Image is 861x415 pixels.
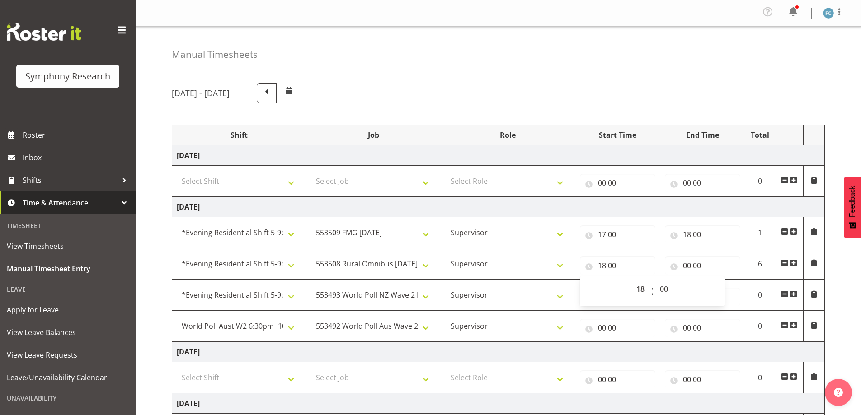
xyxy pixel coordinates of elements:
div: End Time [665,130,740,140]
span: Leave/Unavailability Calendar [7,371,129,384]
input: Click to select... [665,370,740,388]
input: Click to select... [580,256,655,275]
a: Apply for Leave [2,298,133,321]
td: 6 [745,248,775,280]
a: Manual Timesheet Entry [2,257,133,280]
span: Inbox [23,151,131,164]
input: Click to select... [580,319,655,337]
input: Click to select... [580,174,655,192]
span: Shifts [23,173,118,187]
div: Job [311,130,436,140]
div: Timesheet [2,216,133,235]
h5: [DATE] - [DATE] [172,88,230,98]
h4: Manual Timesheets [172,49,258,60]
a: View Timesheets [2,235,133,257]
img: fisi-cook-lagatule1979.jpg [823,8,834,19]
img: Rosterit website logo [7,23,81,41]
td: 1 [745,217,775,248]
a: Leave/Unavailability Calendar [2,366,133,389]
td: 0 [745,280,775,311]
span: Feedback [848,186,856,217]
div: Symphony Research [25,70,110,83]
input: Click to select... [665,319,740,337]
div: Role [446,130,570,140]
td: [DATE] [172,145,825,166]
button: Feedback - Show survey [844,177,861,238]
span: View Leave Balances [7,326,129,339]
td: 0 [745,311,775,342]
td: [DATE] [172,393,825,414]
input: Click to select... [580,370,655,388]
input: Click to select... [665,225,740,243]
div: Leave [2,280,133,298]
span: Time & Attendance [23,196,118,210]
input: Click to select... [665,256,740,275]
td: 0 [745,166,775,197]
div: Shift [177,130,301,140]
span: Roster [23,128,131,142]
input: Click to select... [580,225,655,243]
td: [DATE] [172,342,825,362]
div: Start Time [580,130,655,140]
td: [DATE] [172,197,825,217]
span: View Timesheets [7,239,129,253]
img: help-xxl-2.png [834,388,843,397]
span: : [651,280,654,303]
a: View Leave Balances [2,321,133,344]
span: Manual Timesheet Entry [7,262,129,275]
td: 0 [745,362,775,393]
div: Unavailability [2,389,133,407]
a: View Leave Requests [2,344,133,366]
span: View Leave Requests [7,348,129,362]
span: Apply for Leave [7,303,129,317]
input: Click to select... [665,174,740,192]
div: Total [750,130,771,140]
